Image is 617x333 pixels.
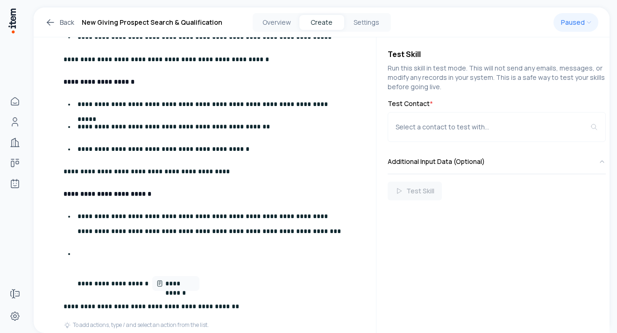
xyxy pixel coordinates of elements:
[6,284,24,303] a: Forms
[6,92,24,111] a: Home
[6,154,24,172] a: Deals
[255,15,299,30] button: Overview
[6,133,24,152] a: Companies
[388,64,606,92] p: Run this skill in test mode. This will not send any emails, messages, or modify any records in yo...
[388,49,606,60] h4: Test Skill
[6,174,24,193] a: Agents
[344,15,389,30] button: Settings
[6,113,24,131] a: People
[6,307,24,326] a: Settings
[82,17,222,28] h1: New Giving Prospect Search & Qualification
[299,15,344,30] button: Create
[388,149,606,174] button: Additional Input Data (Optional)
[388,99,606,108] label: Test Contact
[7,7,17,34] img: Item Brain Logo
[396,122,590,132] div: Select a contact to test with...
[45,17,74,28] a: Back
[64,321,209,329] div: To add actions, type / and select an action from the list.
